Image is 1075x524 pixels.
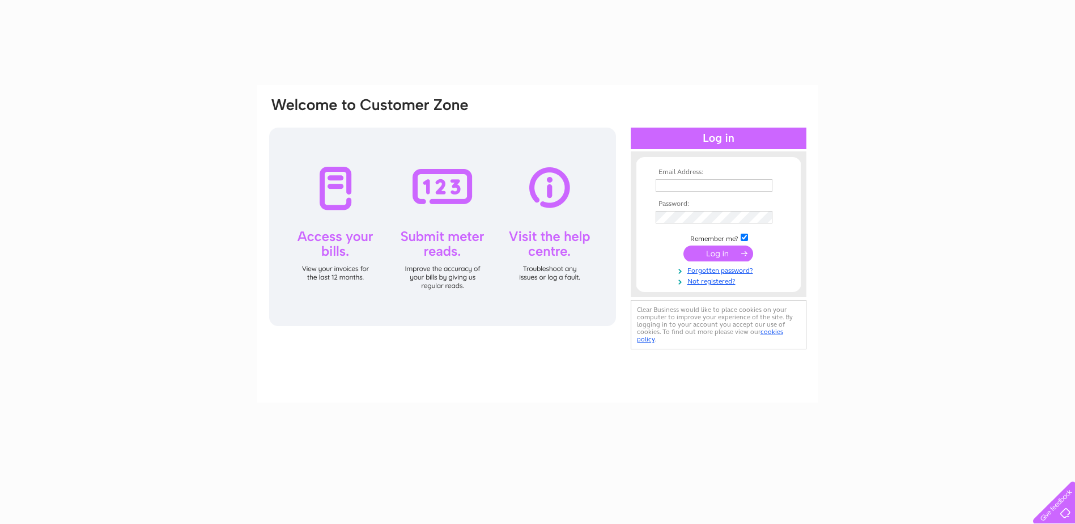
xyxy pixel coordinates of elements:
[653,168,784,176] th: Email Address:
[653,232,784,243] td: Remember me?
[683,246,753,261] input: Submit
[631,300,806,349] div: Clear Business would like to place cookies on your computer to improve your experience of the sit...
[656,275,784,286] a: Not registered?
[637,328,783,343] a: cookies policy
[656,264,784,275] a: Forgotten password?
[653,200,784,208] th: Password:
